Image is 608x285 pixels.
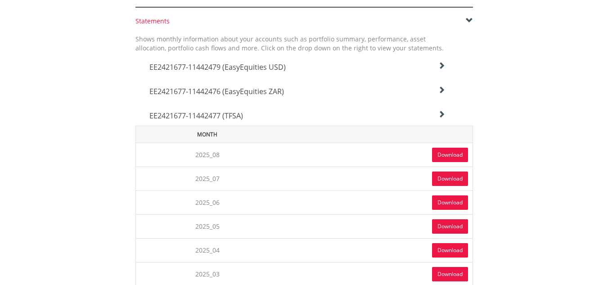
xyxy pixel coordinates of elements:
[432,243,468,258] a: Download
[432,148,468,162] a: Download
[129,35,450,53] div: Shows monthly information about your accounts such as portfolio summary, performance, asset alloc...
[432,267,468,281] a: Download
[149,86,284,96] span: EE2421677-11442476 (EasyEquities ZAR)
[135,190,279,214] td: 2025_06
[135,126,279,143] th: Month
[149,62,286,72] span: EE2421677-11442479 (EasyEquities USD)
[135,214,279,238] td: 2025_05
[135,167,279,190] td: 2025_07
[135,17,473,26] div: Statements
[135,238,279,262] td: 2025_04
[432,172,468,186] a: Download
[149,111,243,121] span: EE2421677-11442477 (TFSA)
[432,219,468,234] a: Download
[135,143,279,167] td: 2025_08
[432,195,468,210] a: Download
